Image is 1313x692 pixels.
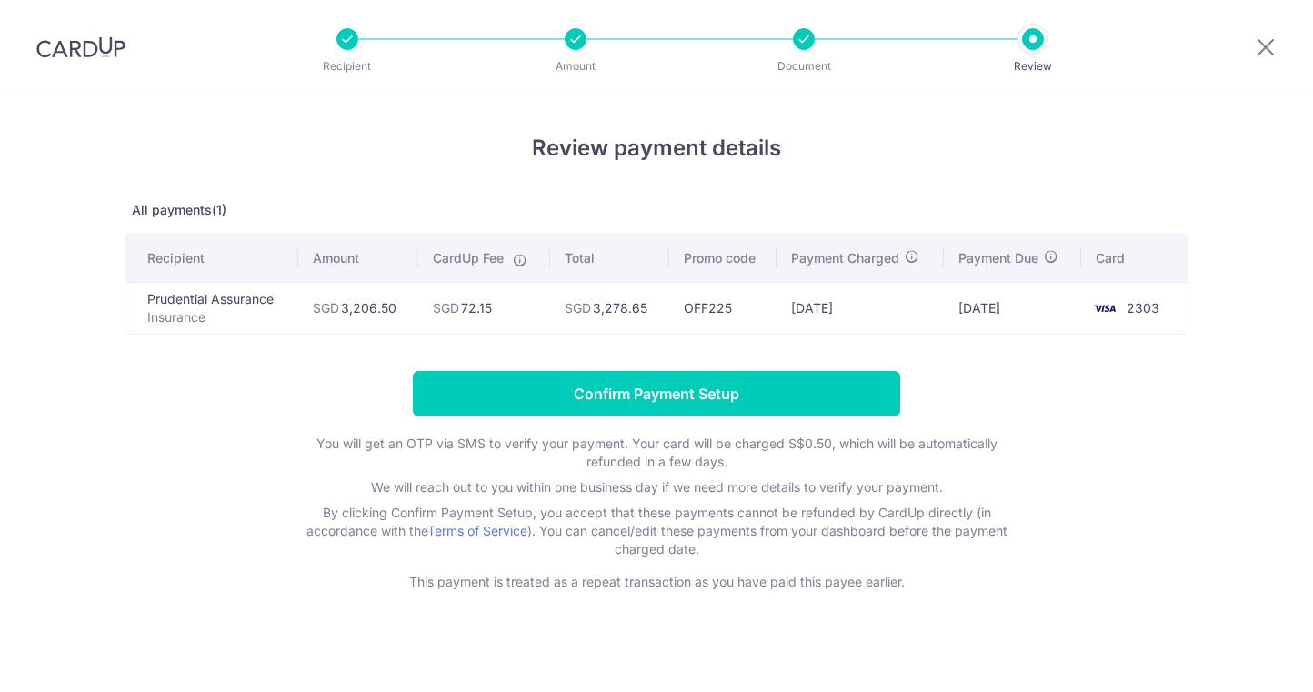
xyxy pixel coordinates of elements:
[293,504,1020,558] p: By clicking Confirm Payment Setup, you accept that these payments cannot be refunded by CardUp di...
[1196,637,1295,683] iframe: Opens a widget where you can find more information
[413,371,900,416] input: Confirm Payment Setup
[313,300,339,316] span: SGD
[418,282,550,334] td: 72.15
[125,201,1188,219] p: All payments(1)
[147,308,284,326] p: Insurance
[36,36,125,58] img: CardUp
[298,282,418,334] td: 3,206.50
[1087,297,1123,319] img: <span class="translation_missing" title="translation missing: en.account_steps.new_confirm_form.b...
[508,57,643,75] p: Amount
[293,435,1020,471] p: You will get an OTP via SMS to verify your payment. Your card will be charged S$0.50, which will ...
[777,282,944,334] td: [DATE]
[669,282,777,334] td: OFF225
[966,57,1100,75] p: Review
[550,282,669,334] td: 3,278.65
[125,282,298,334] td: Prudential Assurance
[791,249,899,267] span: Payment Charged
[298,235,418,282] th: Amount
[550,235,669,282] th: Total
[427,523,527,538] a: Terms of Service
[944,282,1081,334] td: [DATE]
[125,235,298,282] th: Recipient
[125,132,1188,165] h4: Review payment details
[565,300,591,316] span: SGD
[737,57,871,75] p: Document
[1081,235,1188,282] th: Card
[280,57,415,75] p: Recipient
[1127,300,1159,316] span: 2303
[433,249,504,267] span: CardUp Fee
[293,573,1020,591] p: This payment is treated as a repeat transaction as you have paid this payee earlier.
[958,249,1038,267] span: Payment Due
[669,235,777,282] th: Promo code
[293,478,1020,496] p: We will reach out to you within one business day if we need more details to verify your payment.
[433,300,459,316] span: SGD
